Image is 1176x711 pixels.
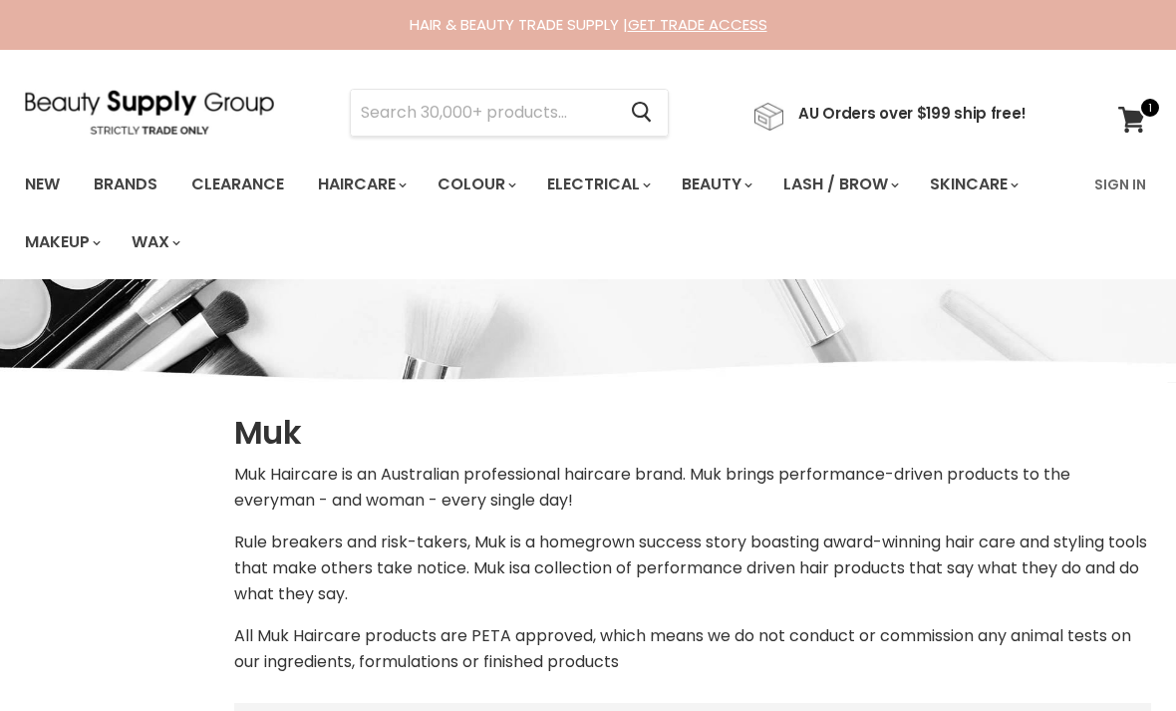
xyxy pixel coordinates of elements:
a: Makeup [10,221,113,263]
a: Brands [79,164,172,205]
span: All Muk Haircare products are PETA approved, which means we do not conduct or commission any anim... [234,624,1131,673]
span: Muk Haircare is an Australian professional haircare brand. Muk brings performance-driven products... [234,463,1070,512]
input: Search [351,90,615,136]
h1: Muk [234,412,1151,454]
a: Colour [423,164,528,205]
span: Rule breakers and risk-takers, Muk is a homegrown success story boasting award-winning hair care ... [234,531,1147,579]
a: GET TRADE ACCESS [628,14,767,35]
form: Product [350,89,669,137]
button: Search [615,90,668,136]
ul: Main menu [10,156,1082,271]
a: Beauty [667,164,764,205]
a: Clearance [176,164,299,205]
a: New [10,164,75,205]
a: Electrical [532,164,663,205]
a: Skincare [915,164,1030,205]
a: Sign In [1082,164,1158,205]
p: a collection of performance driven hair products that say what they do and do what they say. [234,530,1151,607]
a: Haircare [303,164,419,205]
iframe: Gorgias live chat messenger [1076,617,1156,691]
a: Lash / Brow [768,164,911,205]
a: Wax [117,221,192,263]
